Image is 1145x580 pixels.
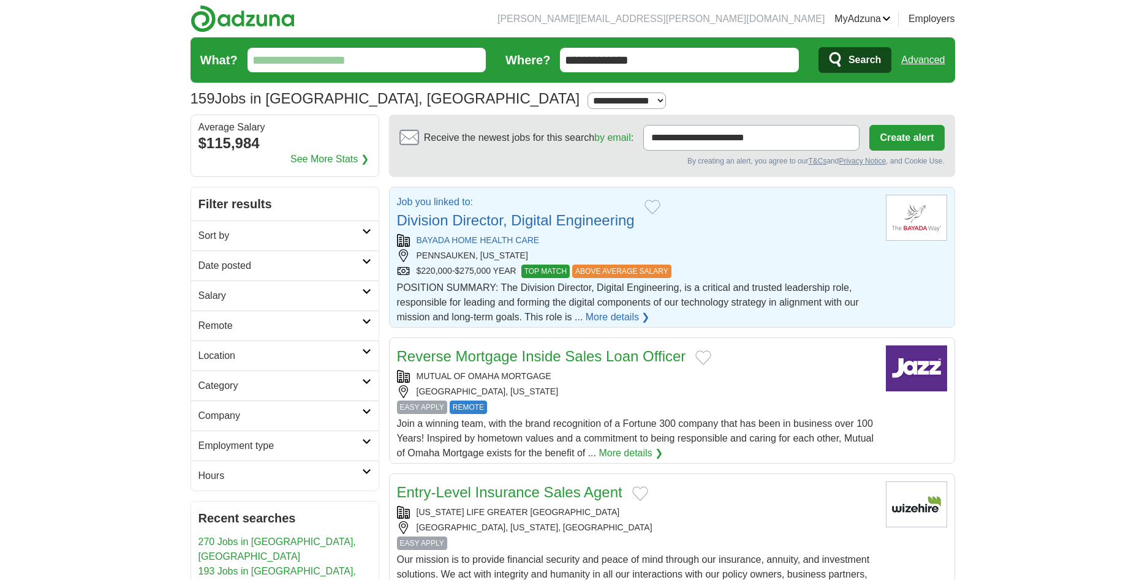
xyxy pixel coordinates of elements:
[191,220,379,250] a: Sort by
[191,90,580,107] h1: Jobs in [GEOGRAPHIC_DATA], [GEOGRAPHIC_DATA]
[191,187,379,220] h2: Filter results
[834,12,891,26] a: MyAdzuna
[848,48,881,72] span: Search
[198,122,371,132] div: Average Salary
[397,401,447,414] span: EASY APPLY
[198,132,371,154] div: $115,984
[901,48,945,72] a: Advanced
[399,156,945,167] div: By creating an alert, you agree to our and , and Cookie Use.
[198,348,362,363] h2: Location
[290,152,369,167] a: See More Stats ❯
[397,282,859,322] span: POSITION SUMMARY: The Division Director, Digital Engineering, is a critical and trusted leadershi...
[521,265,570,278] span: TOP MATCH
[198,439,362,453] h2: Employment type
[191,250,379,281] a: Date posted
[191,5,295,32] img: Adzuna logo
[450,401,487,414] span: REMOTE
[839,157,886,165] a: Privacy Notice
[198,228,362,243] h2: Sort by
[644,200,660,214] button: Add to favorite jobs
[191,401,379,431] a: Company
[198,258,362,273] h2: Date posted
[808,157,826,165] a: T&Cs
[191,431,379,461] a: Employment type
[198,288,362,303] h2: Salary
[886,481,947,527] img: Company logo
[191,341,379,371] a: Location
[198,318,362,333] h2: Remote
[200,51,238,69] label: What?
[886,195,947,241] img: BAYADA Home Health Care logo
[397,418,874,458] span: Join a winning team, with the brand recognition of a Fortune 300 company that has been in busines...
[818,47,891,73] button: Search
[397,370,876,383] div: MUTUAL OF OMAHA MORTGAGE
[632,486,648,501] button: Add to favorite jobs
[397,249,876,262] div: PENNSAUKEN, [US_STATE]
[198,379,362,393] h2: Category
[695,350,711,365] button: Add to favorite jobs
[191,281,379,311] a: Salary
[191,371,379,401] a: Category
[397,212,635,228] a: Division Director, Digital Engineering
[397,484,622,500] a: Entry-Level Insurance Sales Agent
[198,509,371,527] h2: Recent searches
[505,51,550,69] label: Where?
[497,12,825,26] li: [PERSON_NAME][EMAIL_ADDRESS][PERSON_NAME][DOMAIN_NAME]
[869,125,944,151] button: Create alert
[198,469,362,483] h2: Hours
[198,409,362,423] h2: Company
[397,521,876,534] div: [GEOGRAPHIC_DATA], [US_STATE], [GEOGRAPHIC_DATA]
[417,235,540,245] a: BAYADA HOME HEALTH CARE
[424,130,633,145] span: Receive the newest jobs for this search :
[397,195,635,209] p: Job you linked to:
[594,132,631,143] a: by email
[191,88,215,110] span: 159
[397,506,876,519] div: [US_STATE] LIFE GREATER [GEOGRAPHIC_DATA]
[198,537,356,562] a: 270 Jobs in [GEOGRAPHIC_DATA], [GEOGRAPHIC_DATA]
[572,265,671,278] span: ABOVE AVERAGE SALARY
[909,12,955,26] a: Employers
[191,461,379,491] a: Hours
[886,345,947,391] img: Company logo
[397,385,876,398] div: [GEOGRAPHIC_DATA], [US_STATE]
[397,265,876,278] div: $220,000-$275,000 YEAR
[397,348,686,364] a: Reverse Mortgage Inside Sales Loan Officer
[586,310,650,325] a: More details ❯
[599,446,663,461] a: More details ❯
[191,311,379,341] a: Remote
[397,537,447,550] span: EASY APPLY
